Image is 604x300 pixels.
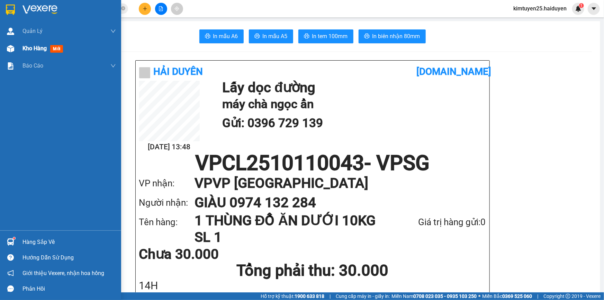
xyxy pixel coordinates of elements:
[508,4,572,13] span: kimtuyen25.haiduyen
[588,3,600,15] button: caret-down
[391,292,477,300] span: Miền Nam
[155,3,167,15] button: file-add
[482,292,532,300] span: Miền Bắc
[50,45,63,53] span: mới
[591,6,597,12] span: caret-down
[6,7,17,14] span: Gửi:
[312,32,348,41] span: In tem 100mm
[372,32,420,41] span: In biên nhận 80mm
[13,237,15,239] sup: 1
[139,280,486,291] div: 14H
[249,29,293,43] button: printerIn mẫu A5
[7,238,14,246] img: warehouse-icon
[416,66,491,77] b: [DOMAIN_NAME]
[154,66,203,77] b: Hải Duyên
[22,27,43,35] span: Quản Lý
[263,32,288,41] span: In mẫu A5
[566,294,570,299] span: copyright
[22,284,116,294] div: Phản hồi
[222,81,483,95] h1: Lấy dọc đường
[254,33,260,40] span: printer
[413,293,477,299] strong: 0708 023 035 - 0935 103 250
[22,253,116,263] div: Hướng dẫn sử dụng
[22,237,116,247] div: Hàng sắp về
[59,6,129,23] div: VP [GEOGRAPHIC_DATA]
[110,28,116,34] span: down
[330,292,331,300] span: |
[195,174,472,193] h1: VP VP [GEOGRAPHIC_DATA]
[295,293,324,299] strong: 1900 633 818
[7,270,14,276] span: notification
[195,212,382,229] h1: 1 THÙNG ĐỒ ĂN DƯỚI 10KG
[195,229,382,246] h1: SL 1
[304,33,309,40] span: printer
[6,28,16,35] span: DĐ:
[7,254,14,261] span: question-circle
[579,3,584,8] sup: 1
[139,176,195,191] div: VP nhận:
[7,45,14,52] img: warehouse-icon
[336,292,390,300] span: Cung cấp máy in - giấy in:
[139,215,195,229] div: Tên hàng:
[59,31,129,41] div: 0974132284
[6,5,15,15] img: logo-vxr
[205,33,210,40] span: printer
[575,6,582,12] img: icon-new-feature
[502,293,532,299] strong: 0369 525 060
[159,6,163,11] span: file-add
[199,29,244,43] button: printerIn mẫu A6
[195,193,472,212] h1: GIÀU 0974 132 284
[364,33,370,40] span: printer
[7,285,14,292] span: message
[171,3,183,15] button: aim
[139,141,200,153] h2: [DATE] 13:48
[6,14,54,24] div: 0396729139
[143,6,147,11] span: plus
[7,28,14,35] img: warehouse-icon
[139,153,486,174] h1: VPCL2510110043 - VPSG
[222,114,483,133] h1: Gửi: 0396 729 139
[139,3,151,15] button: plus
[6,24,48,60] span: máy chà ngọc ẩn
[580,3,583,8] span: 1
[6,6,54,14] div: VP Cai Lậy
[22,45,47,52] span: Kho hàng
[121,6,125,12] span: close-circle
[298,29,353,43] button: printerIn tem 100mm
[478,295,480,298] span: ⚪️
[139,196,195,210] div: Người nhận:
[22,61,43,70] span: Báo cáo
[139,247,254,261] div: Chưa 30.000
[59,23,129,31] div: GIÀU
[213,32,238,41] span: In mẫu A6
[222,95,483,114] h2: máy chà ngọc ẩn
[359,29,426,43] button: printerIn biên nhận 80mm
[121,6,125,10] span: close-circle
[261,292,324,300] span: Hỗ trợ kỹ thuật:
[7,62,14,70] img: solution-icon
[382,215,486,229] div: Giá trị hàng gửi: 0
[59,7,76,14] span: Nhận:
[22,269,104,277] span: Giới thiệu Vexere, nhận hoa hồng
[174,6,179,11] span: aim
[110,63,116,69] span: down
[537,292,538,300] span: |
[139,261,486,280] h1: Tổng phải thu: 30.000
